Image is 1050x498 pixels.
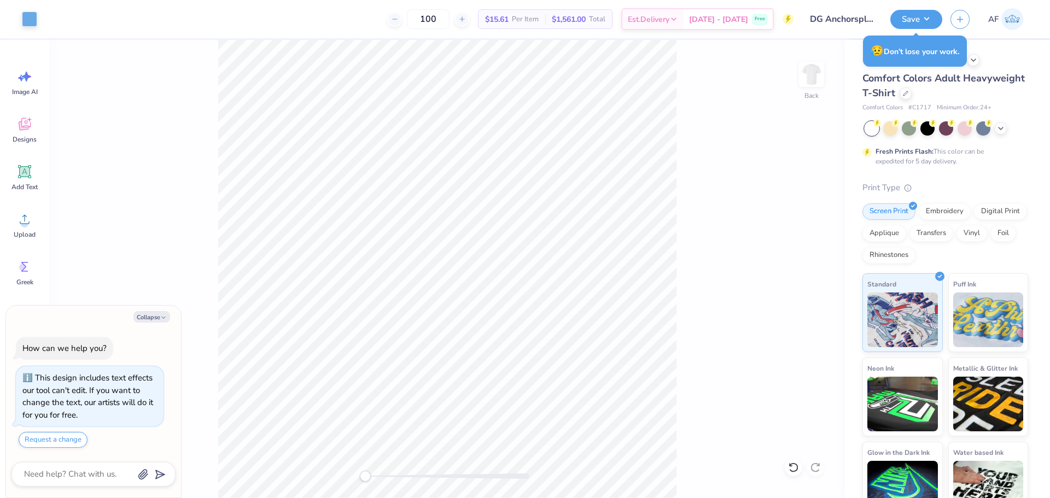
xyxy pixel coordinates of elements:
[867,362,894,374] span: Neon Ink
[862,72,1025,99] span: Comfort Colors Adult Heavyweight T-Shirt
[16,278,33,286] span: Greek
[862,247,915,263] div: Rhinestones
[22,372,153,420] div: This design includes text effects our tool can't edit. If you want to change the text, our artist...
[919,203,971,220] div: Embroidery
[862,103,903,113] span: Comfort Colors
[589,14,605,25] span: Total
[908,103,931,113] span: # C1717
[867,278,896,290] span: Standard
[990,225,1016,242] div: Foil
[953,447,1004,458] span: Water based Ink
[937,103,991,113] span: Minimum Order: 24 +
[512,14,539,25] span: Per Item
[983,8,1028,30] a: AF
[867,377,938,431] img: Neon Ink
[801,63,822,85] img: Back
[12,87,38,96] span: Image AI
[19,432,87,448] button: Request a change
[755,15,765,23] span: Free
[11,183,38,191] span: Add Text
[956,225,987,242] div: Vinyl
[863,36,967,67] div: Don’t lose your work.
[862,203,915,220] div: Screen Print
[14,230,36,239] span: Upload
[890,10,942,29] button: Save
[22,343,107,354] div: How can we help you?
[407,9,450,29] input: – –
[988,13,999,26] span: AF
[1001,8,1023,30] img: Ana Francesca Bustamante
[862,225,906,242] div: Applique
[628,14,669,25] span: Est. Delivery
[953,362,1018,374] span: Metallic & Glitter Ink
[802,8,882,30] input: Untitled Design
[953,377,1024,431] img: Metallic & Glitter Ink
[552,14,586,25] span: $1,561.00
[871,44,884,58] span: 😥
[862,181,1028,194] div: Print Type
[953,278,976,290] span: Puff Ink
[953,292,1024,347] img: Puff Ink
[909,225,953,242] div: Transfers
[867,447,930,458] span: Glow in the Dark Ink
[876,147,934,156] strong: Fresh Prints Flash:
[689,14,748,25] span: [DATE] - [DATE]
[485,14,509,25] span: $15.61
[867,292,938,347] img: Standard
[804,91,819,101] div: Back
[876,147,1010,166] div: This color can be expedited for 5 day delivery.
[974,203,1027,220] div: Digital Print
[13,135,37,144] span: Designs
[360,471,371,482] div: Accessibility label
[133,311,170,323] button: Collapse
